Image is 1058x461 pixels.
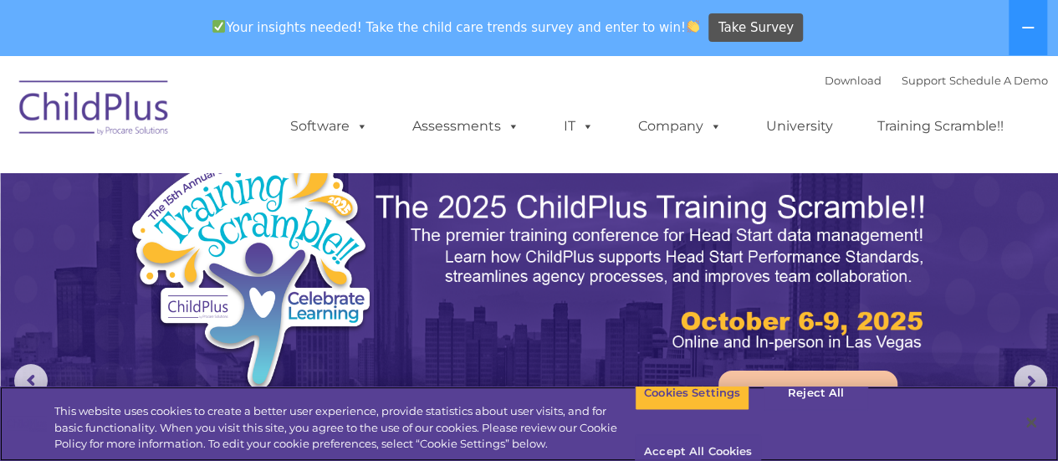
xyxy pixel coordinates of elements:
span: Last name [233,110,284,123]
button: Cookies Settings [635,376,749,411]
a: University [749,110,850,143]
a: Support [902,74,946,87]
img: 👏 [687,20,699,33]
a: IT [547,110,611,143]
a: Learn More [718,371,897,417]
span: Phone number [233,179,304,192]
font: | [825,74,1048,87]
div: This website uses cookies to create a better user experience, provide statistics about user visit... [54,403,635,453]
a: Assessments [396,110,536,143]
img: ✅ [212,20,225,33]
img: ChildPlus by Procare Solutions [11,69,178,152]
a: Download [825,74,882,87]
button: Close [1013,404,1050,441]
a: Training Scramble!! [861,110,1020,143]
a: Take Survey [708,13,803,43]
a: Software [273,110,385,143]
span: Take Survey [718,13,794,43]
a: Schedule A Demo [949,74,1048,87]
span: Your insights needed! Take the child care trends survey and enter to win! [206,11,707,44]
a: Company [621,110,739,143]
button: Reject All [764,376,868,411]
